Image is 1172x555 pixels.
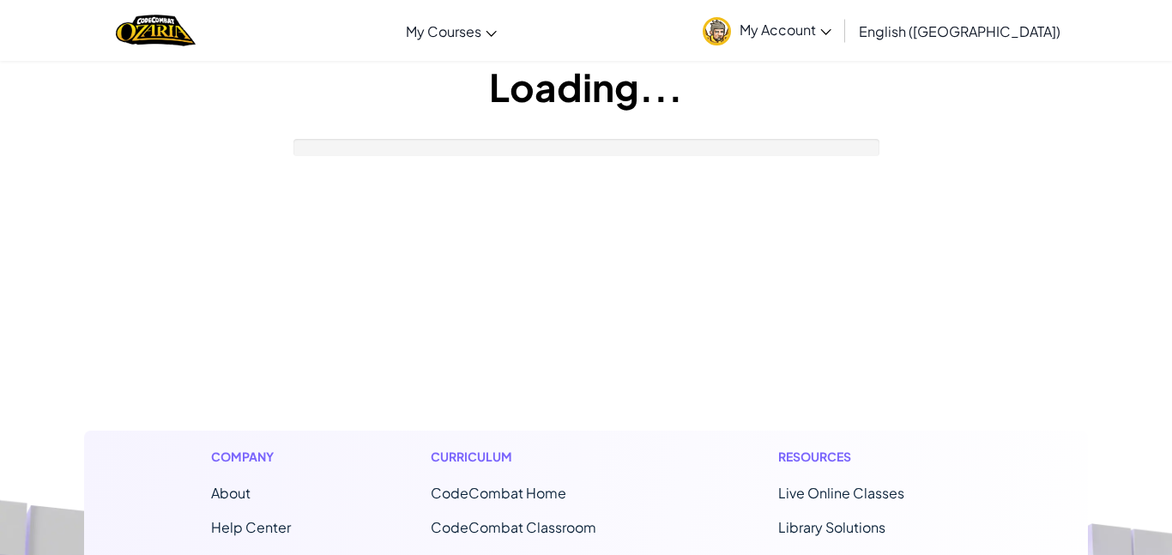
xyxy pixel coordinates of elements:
span: My Account [740,21,831,39]
h1: Company [211,448,291,466]
span: CodeCombat Home [431,484,566,502]
a: English ([GEOGRAPHIC_DATA]) [850,8,1069,54]
a: About [211,484,251,502]
img: Home [116,13,196,48]
a: Live Online Classes [778,484,904,502]
img: avatar [703,17,731,45]
a: CodeCombat Classroom [431,518,596,536]
h1: Resources [778,448,961,466]
span: English ([GEOGRAPHIC_DATA]) [859,22,1060,40]
a: Ozaria by CodeCombat logo [116,13,196,48]
a: My Account [694,3,840,57]
a: Library Solutions [778,518,885,536]
a: Help Center [211,518,291,536]
h1: Curriculum [431,448,638,466]
a: My Courses [397,8,505,54]
span: My Courses [406,22,481,40]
